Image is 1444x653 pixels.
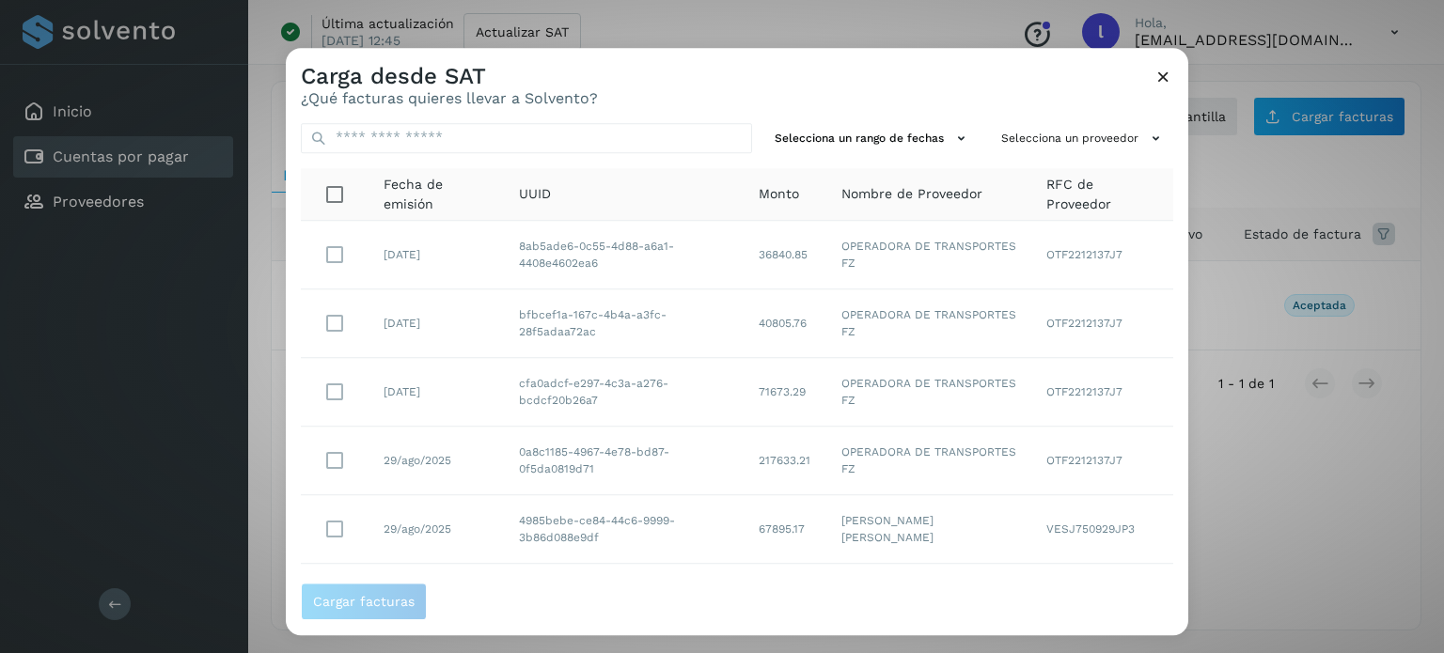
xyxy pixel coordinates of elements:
[301,63,598,90] h3: Carga desde SAT
[369,290,504,359] td: [DATE]
[826,290,1031,359] td: OPERADORA DE TRANSPORTES FZ
[504,496,743,565] td: 4985bebe-ce84-44c6-9999-3b86d088e9df
[759,185,799,205] span: Monto
[826,428,1031,496] td: OPERADORA DE TRANSPORTES FZ
[744,496,826,565] td: 67895.17
[994,123,1173,154] button: Selecciona un proveedor
[313,595,415,608] span: Cargar facturas
[504,428,743,496] td: 0a8c1185-4967-4e78-bd87-0f5da0819d71
[369,222,504,290] td: [DATE]
[301,90,598,108] p: ¿Qué facturas quieres llevar a Solvento?
[744,290,826,359] td: 40805.76
[1031,565,1173,633] td: OTF2212137J7
[369,565,504,633] td: 28/ago/2025
[369,359,504,428] td: [DATE]
[504,359,743,428] td: cfa0adcf-e297-4c3a-a276-bcdcf20b26a7
[841,185,982,205] span: Nombre de Proveedor
[744,359,826,428] td: 71673.29
[369,428,504,496] td: 29/ago/2025
[384,175,489,214] span: Fecha de emisión
[504,290,743,359] td: bfbcef1a-167c-4b4a-a3fc-28f5adaa72ac
[1031,496,1173,565] td: VESJ750929JP3
[1031,428,1173,496] td: OTF2212137J7
[826,222,1031,290] td: OPERADORA DE TRANSPORTES FZ
[519,185,551,205] span: UUID
[1031,290,1173,359] td: OTF2212137J7
[301,583,427,620] button: Cargar facturas
[504,565,743,633] td: 137f6651-0533-4b6e-a3f2-44445ad8e428
[369,496,504,565] td: 29/ago/2025
[826,496,1031,565] td: [PERSON_NAME] [PERSON_NAME]
[744,565,826,633] td: 75060.96
[744,428,826,496] td: 217633.21
[1046,175,1158,214] span: RFC de Proveedor
[767,123,979,154] button: Selecciona un rango de fechas
[744,222,826,290] td: 36840.85
[1031,222,1173,290] td: OTF2212137J7
[504,222,743,290] td: 8ab5ade6-0c55-4d88-a6a1-4408e4602ea6
[826,359,1031,428] td: OPERADORA DE TRANSPORTES FZ
[1031,359,1173,428] td: OTF2212137J7
[826,565,1031,633] td: OPERADORA DE TRANSPORTES FZ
